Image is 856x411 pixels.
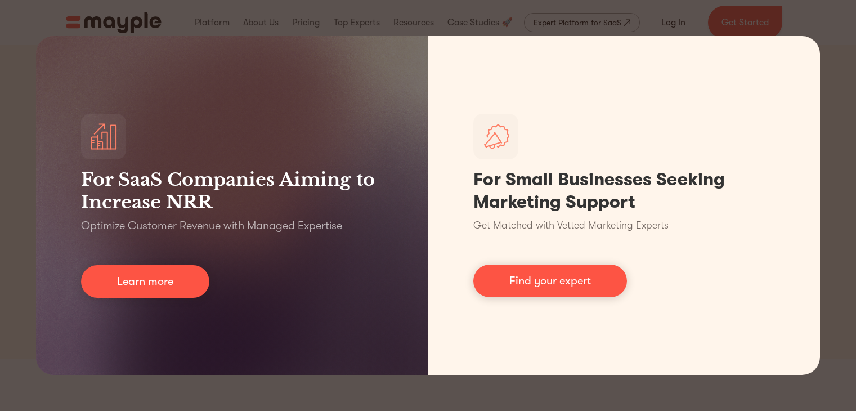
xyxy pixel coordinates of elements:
h3: For SaaS Companies Aiming to Increase NRR [81,168,383,213]
a: Learn more [81,265,209,298]
p: Optimize Customer Revenue with Managed Expertise [81,218,342,234]
a: Find your expert [473,265,627,297]
p: Get Matched with Vetted Marketing Experts [473,218,669,233]
h1: For Small Businesses Seeking Marketing Support [473,168,776,213]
